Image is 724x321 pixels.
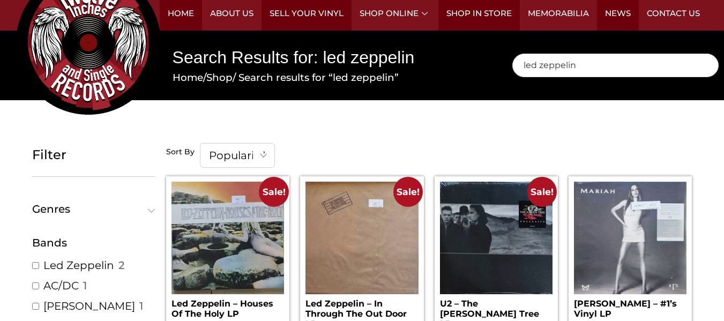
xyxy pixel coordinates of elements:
[43,258,114,272] a: Led Zeppelin
[32,204,155,214] button: Genres
[440,182,553,294] img: U2 – The Joshua Tree LP
[200,144,274,167] span: Popularity
[200,143,275,168] span: Popularity
[32,204,151,214] span: Genres
[512,54,719,77] input: Search
[574,182,686,294] img: Mariah – #1's Vinyl LP
[171,182,284,294] img: Led Zeppelin – Houses Of The Holy LP
[83,279,87,293] span: 1
[173,71,203,84] a: Home
[259,177,288,206] span: Sale!
[206,71,233,84] a: Shop
[43,279,79,293] a: AC/DC
[139,299,143,313] span: 1
[166,147,195,157] h5: Sort By
[305,182,418,294] img: Led Zeppelin – In Through The Out Door LP
[574,294,686,319] h2: [PERSON_NAME] – #1’s Vinyl LP
[43,299,135,313] a: [PERSON_NAME]
[118,258,124,272] span: 2
[171,182,284,319] a: Sale! Led Zeppelin – Houses Of The Holy LP
[393,177,423,206] span: Sale!
[527,177,557,206] span: Sale!
[574,182,686,319] a: [PERSON_NAME] – #1’s Vinyl LP
[32,235,155,251] div: Bands
[32,147,155,163] h5: Filter
[171,294,284,319] h2: Led Zeppelin – Houses Of The Holy LP
[173,46,482,70] h1: Search Results for: led zeppelin
[173,70,482,85] nav: Breadcrumb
